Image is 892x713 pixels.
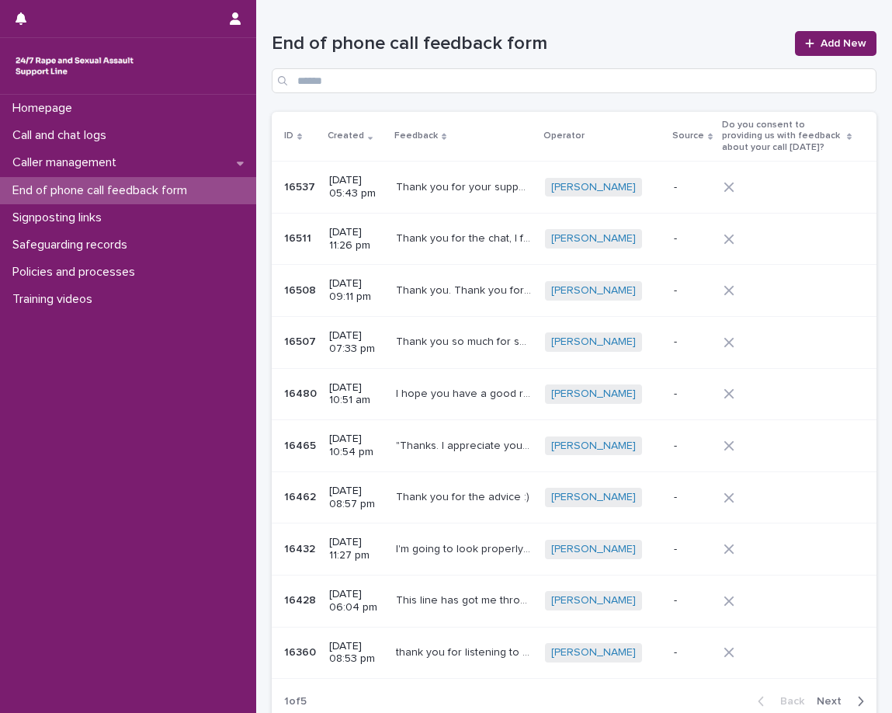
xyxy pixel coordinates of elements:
p: Homepage [6,101,85,116]
p: Operator [543,127,585,144]
p: [DATE] 07:33 pm [329,329,384,356]
p: Signposting links [6,210,114,225]
p: thank you for listening to me [396,643,536,659]
a: [PERSON_NAME] [551,543,636,556]
p: - [674,491,711,504]
p: - [674,440,711,453]
p: [DATE] 06:04 pm [329,588,384,614]
p: - [674,543,711,556]
tr: 1646516465 [DATE] 10:54 pm"Thanks. I appreciate your words. I have used this service before and a... [272,420,876,472]
p: [DATE] 11:26 pm [329,226,384,252]
p: - [674,594,711,607]
p: "Thanks. I appreciate your words. I have used this service before and appreciate the few of you I... [396,436,536,453]
tr: 1642816428 [DATE] 06:04 pmThis line has got me through so many times. Thank you for all your hard... [272,575,876,627]
p: - [674,646,711,659]
tr: 1636016360 [DATE] 08:53 pmthank you for listening to methank you for listening to me [PERSON_NAME] - [272,627,876,679]
p: Source [672,127,704,144]
p: 16360 [284,643,319,659]
span: Next [817,696,851,707]
tr: 1648016480 [DATE] 10:51 amI hope you have a good rest of your day ❤️ you are really valuable [PER... [272,368,876,420]
p: 16507 [284,332,319,349]
p: 16465 [284,436,319,453]
a: [PERSON_NAME] [551,491,636,504]
h1: End of phone call feedback form [272,33,786,55]
p: [DATE] 09:11 pm [329,277,384,304]
p: Thank you so much for saying that. I am glad I got to speak to you for the first time today becau... [396,332,536,349]
p: Do you consent to providing us with feedback about your call [DATE]? [722,117,843,156]
p: [DATE] 10:51 am [329,381,384,408]
p: I'm going to look properly at the website now for some more strategies. Thank you for helping me [396,540,536,556]
tr: 1650716507 [DATE] 07:33 pmThank you so much for saying that. I am glad I got to speak to you for ... [272,316,876,368]
p: ID [284,127,293,144]
img: rhQMoQhaT3yELyF149Cw [12,50,137,82]
tr: 1646216462 [DATE] 08:57 pmThank you for the advice :)Thank you for the advice :) [PERSON_NAME] - [272,471,876,523]
p: 16432 [284,540,318,556]
p: 16428 [284,591,319,607]
span: Back [771,696,804,707]
p: 16508 [284,281,319,297]
p: [DATE] 11:27 pm [329,536,384,562]
a: [PERSON_NAME] [551,284,636,297]
tr: 1650816508 [DATE] 09:11 pmThank you. Thank you for your time and patience with meThank you. Thank... [272,265,876,317]
p: - [674,181,711,194]
a: [PERSON_NAME] [551,181,636,194]
p: [DATE] 08:53 pm [329,640,384,666]
p: [DATE] 05:43 pm [329,174,384,200]
button: Back [745,694,810,708]
span: Add New [821,38,866,49]
p: - [674,336,711,349]
a: [PERSON_NAME] [551,336,636,349]
p: Safeguarding records [6,238,140,252]
a: [PERSON_NAME] [551,440,636,453]
p: 16480 [284,384,320,401]
p: Caller management [6,155,129,170]
p: [DATE] 10:54 pm [329,433,384,459]
a: Add New [795,31,876,56]
p: Created [328,127,364,144]
button: Next [810,694,876,708]
tr: 1651116511 [DATE] 11:26 pmThank you for the chat, I feel calmer and think I’ll sleep better as a ... [272,213,876,265]
p: 16537 [284,178,318,194]
p: Thank you. Thank you for your time and patience with me [396,281,536,297]
p: - [674,232,711,245]
p: Policies and processes [6,265,148,280]
a: [PERSON_NAME] [551,594,636,607]
p: - [674,284,711,297]
p: [DATE] 08:57 pm [329,485,384,511]
p: Call and chat logs [6,128,119,143]
p: 16511 [284,229,314,245]
a: [PERSON_NAME] [551,232,636,245]
input: Search [272,68,876,93]
p: Training videos [6,292,105,307]
p: This line has got me through so many times. Thank you for all your hard work on the line. God ble... [396,591,536,607]
p: Thank you for your support, this has been really helpful (Anonymous feedback from a webchat user) [396,178,536,194]
p: End of phone call feedback form [6,183,200,198]
p: I hope you have a good rest of your day ❤️ you are really valuable Jess and I’m glad people are h... [396,384,536,401]
tr: 1653716537 [DATE] 05:43 pmThank you for your support, this has been really helpful (Anonymous fee... [272,162,876,214]
p: Thank you for the advice :) [396,488,533,504]
p: Thank you for the chat, I feel calmer and think I’ll sleep better as a result. [396,229,536,245]
a: [PERSON_NAME] [551,388,636,401]
a: [PERSON_NAME] [551,646,636,659]
p: Feedback [394,127,438,144]
p: 16462 [284,488,319,504]
p: - [674,388,711,401]
tr: 1643216432 [DATE] 11:27 pmI'm going to look properly at the website now for some more strategies.... [272,523,876,576]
